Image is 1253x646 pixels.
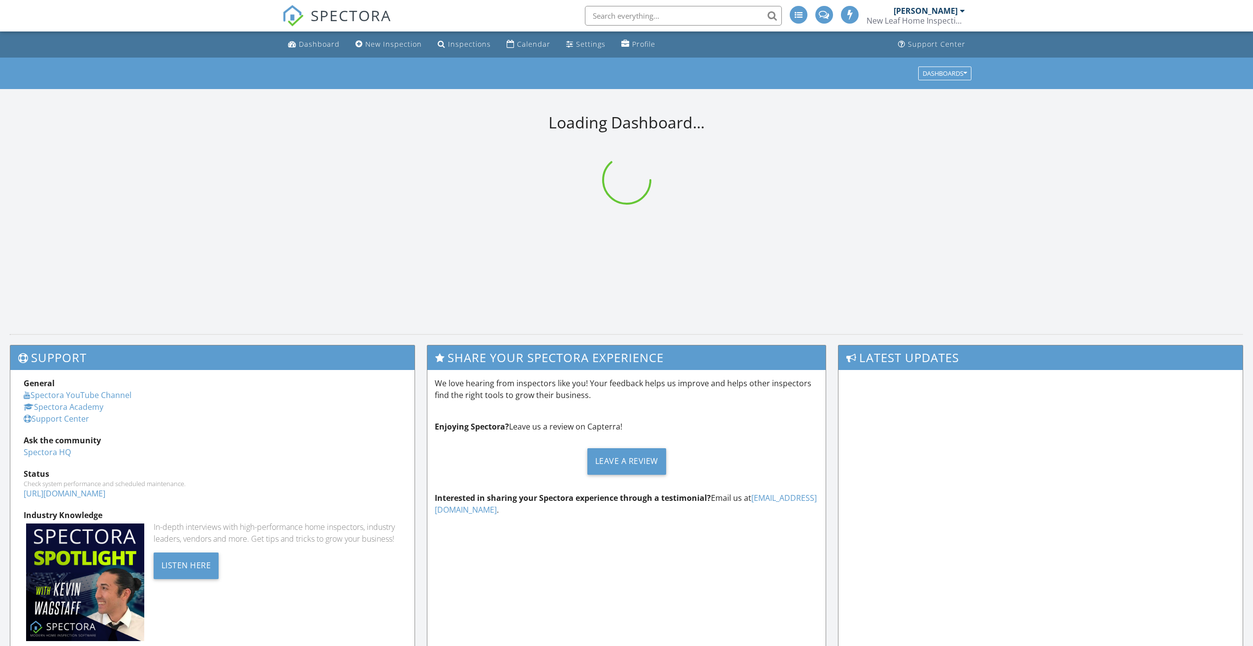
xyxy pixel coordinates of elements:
a: Spectora Academy [24,401,103,412]
div: Status [24,468,401,480]
div: Inspections [448,39,491,49]
div: Check system performance and scheduled maintenance. [24,480,401,488]
p: We love hearing from inspectors like you! Your feedback helps us improve and helps other inspecto... [435,377,818,401]
div: Settings [576,39,606,49]
a: Dashboard [284,35,344,54]
img: Spectoraspolightmain [26,523,144,642]
div: Leave a Review [587,448,666,475]
span: SPECTORA [311,5,391,26]
a: Leave a Review [435,440,818,482]
strong: General [24,378,55,389]
div: In-depth interviews with high-performance home inspectors, industry leaders, vendors and more. Ge... [154,521,401,545]
div: Industry Knowledge [24,509,401,521]
div: Dashboard [299,39,340,49]
a: New Inspection [352,35,426,54]
a: Support Center [894,35,969,54]
button: Dashboards [918,66,971,80]
a: [URL][DOMAIN_NAME] [24,488,105,499]
strong: Interested in sharing your Spectora experience through a testimonial? [435,492,711,503]
div: New Inspection [365,39,422,49]
p: Email us at . [435,492,818,516]
strong: Enjoying Spectora? [435,421,509,432]
a: Support Center [24,413,89,424]
img: The Best Home Inspection Software - Spectora [282,5,304,27]
a: [EMAIL_ADDRESS][DOMAIN_NAME] [435,492,817,515]
div: Dashboards [923,70,967,77]
a: Settings [562,35,610,54]
div: Calendar [517,39,550,49]
div: Support Center [908,39,965,49]
h3: Support [10,345,415,369]
a: Listen Here [154,559,219,570]
p: Leave us a review on Capterra! [435,421,818,432]
div: Ask the community [24,434,401,446]
div: New Leaf Home Inspections [867,16,965,26]
div: [PERSON_NAME] [894,6,958,16]
a: Spectora YouTube Channel [24,390,131,400]
input: Search everything... [585,6,782,26]
div: Listen Here [154,553,219,579]
div: Profile [632,39,655,49]
a: Inspections [434,35,495,54]
a: Spectora HQ [24,447,71,458]
a: SPECTORA [282,13,391,34]
h3: Share Your Spectora Experience [427,345,826,369]
a: Profile [617,35,659,54]
h3: Latest Updates [838,345,1243,369]
a: Calendar [503,35,554,54]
